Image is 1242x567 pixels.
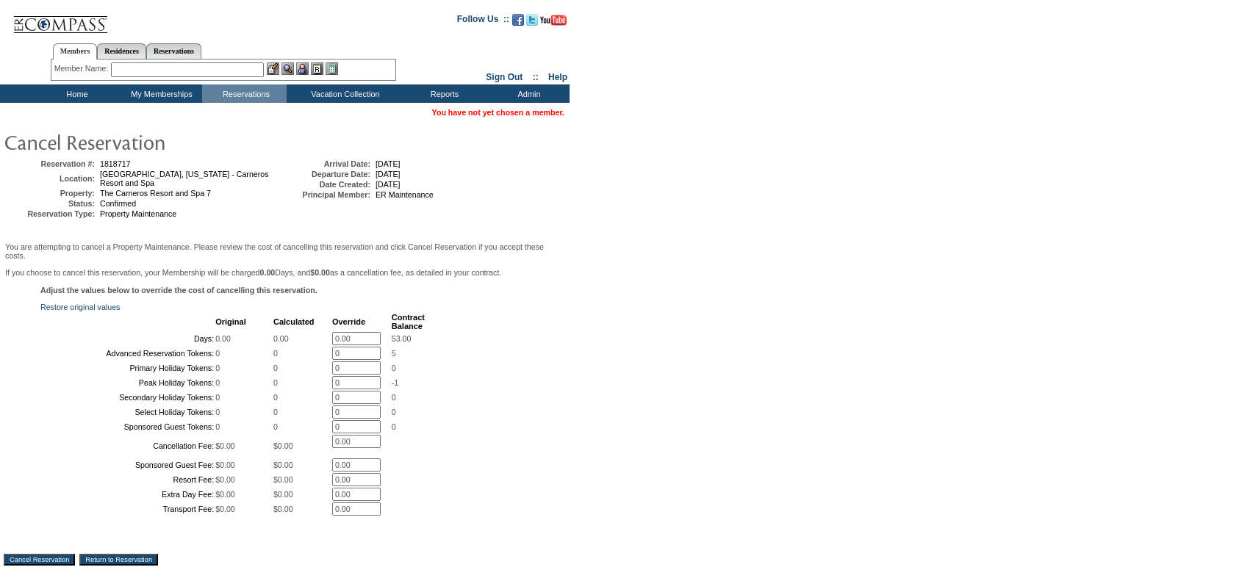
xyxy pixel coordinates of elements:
[40,303,120,311] a: Restore original values
[215,490,235,499] span: $0.00
[7,159,95,168] td: Reservation #:
[311,62,323,75] img: Reservations
[12,4,108,34] img: Compass Home
[296,62,309,75] img: Impersonate
[326,62,338,75] img: b_calculator.gif
[54,62,111,75] div: Member Name:
[376,170,401,178] span: [DATE]
[5,242,564,260] p: You are attempting to cancel a Property Maintenance. Please review the cost of cancelling this re...
[42,332,214,345] td: Days:
[100,170,269,187] span: [GEOGRAPHIC_DATA], [US_STATE] - Carneros Resort and Spa
[533,72,539,82] span: ::
[5,268,564,277] p: If you choose to cancel this reservation, your Membership will be charged Days, and as a cancella...
[33,84,118,103] td: Home
[392,408,396,416] span: 0
[486,72,523,82] a: Sign Out
[273,317,315,326] b: Calculated
[273,461,293,469] span: $0.00
[215,441,235,450] span: $0.00
[42,347,214,360] td: Advanced Reservation Tokens:
[512,18,524,27] a: Become our fan on Facebook
[267,62,279,75] img: b_edit.gif
[53,43,98,59] a: Members
[79,554,158,566] input: Return to Reservation
[215,422,220,431] span: 0
[273,393,278,402] span: 0
[100,189,211,198] span: The Carneros Resort and Spa 7
[7,170,95,187] td: Location:
[540,15,567,26] img: Subscribe to our YouTube Channel
[215,475,235,484] span: $0.00
[273,505,293,513] span: $0.00
[215,317,246,326] b: Original
[4,554,75,566] input: Cancel Reservation
[273,490,293,499] span: $0.00
[310,268,330,277] b: $0.00
[7,199,95,208] td: Status:
[100,209,176,218] span: Property Maintenance
[392,422,396,431] span: 0
[215,505,235,513] span: $0.00
[215,349,220,358] span: 0
[42,435,214,457] td: Cancellation Fee:
[215,408,220,416] span: 0
[273,334,289,343] span: 0.00
[118,84,202,103] td: My Memberships
[100,159,131,168] span: 1818717
[42,473,214,486] td: Resort Fee:
[392,349,396,358] span: 5
[512,14,524,26] img: Become our fan on Facebook
[401,84,485,103] td: Reports
[392,364,396,372] span: 0
[273,441,293,450] span: $0.00
[282,180,370,189] td: Date Created:
[202,84,287,103] td: Reservations
[215,461,235,469] span: $0.00
[540,18,567,27] a: Subscribe to our YouTube Channel
[273,408,278,416] span: 0
[97,43,146,59] a: Residences
[282,190,370,199] td: Principal Member:
[282,170,370,178] td: Departure Date:
[42,502,214,516] td: Transport Fee:
[548,72,567,82] a: Help
[526,14,538,26] img: Follow us on Twitter
[392,393,396,402] span: 0
[332,317,365,326] b: Override
[40,286,317,295] b: Adjust the values below to override the cost of cancelling this reservation.
[42,488,214,501] td: Extra Day Fee:
[273,475,293,484] span: $0.00
[100,199,136,208] span: Confirmed
[273,349,278,358] span: 0
[42,361,214,375] td: Primary Holiday Tokens:
[42,420,214,433] td: Sponsored Guest Tokens:
[215,364,220,372] span: 0
[215,334,231,343] span: 0.00
[457,12,509,30] td: Follow Us ::
[273,422,278,431] span: 0
[42,458,214,472] td: Sponsored Guest Fee:
[281,62,294,75] img: View
[215,378,220,387] span: 0
[392,334,412,343] span: 53.00
[7,189,95,198] td: Property:
[273,364,278,372] span: 0
[42,405,214,419] td: Select Holiday Tokens:
[273,378,278,387] span: 0
[485,84,570,103] td: Admin
[376,159,401,168] span: [DATE]
[432,108,564,117] span: You have not yet chosen a member.
[526,18,538,27] a: Follow us on Twitter
[392,378,398,387] span: -1
[215,393,220,402] span: 0
[42,376,214,389] td: Peak Holiday Tokens:
[260,268,276,277] b: 0.00
[7,209,95,218] td: Reservation Type:
[282,159,370,168] td: Arrival Date:
[392,313,425,331] b: Contract Balance
[376,180,401,189] span: [DATE]
[376,190,434,199] span: ER Maintenance
[42,391,214,404] td: Secondary Holiday Tokens:
[287,84,401,103] td: Vacation Collection
[4,127,298,156] img: pgTtlCancelRes.gif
